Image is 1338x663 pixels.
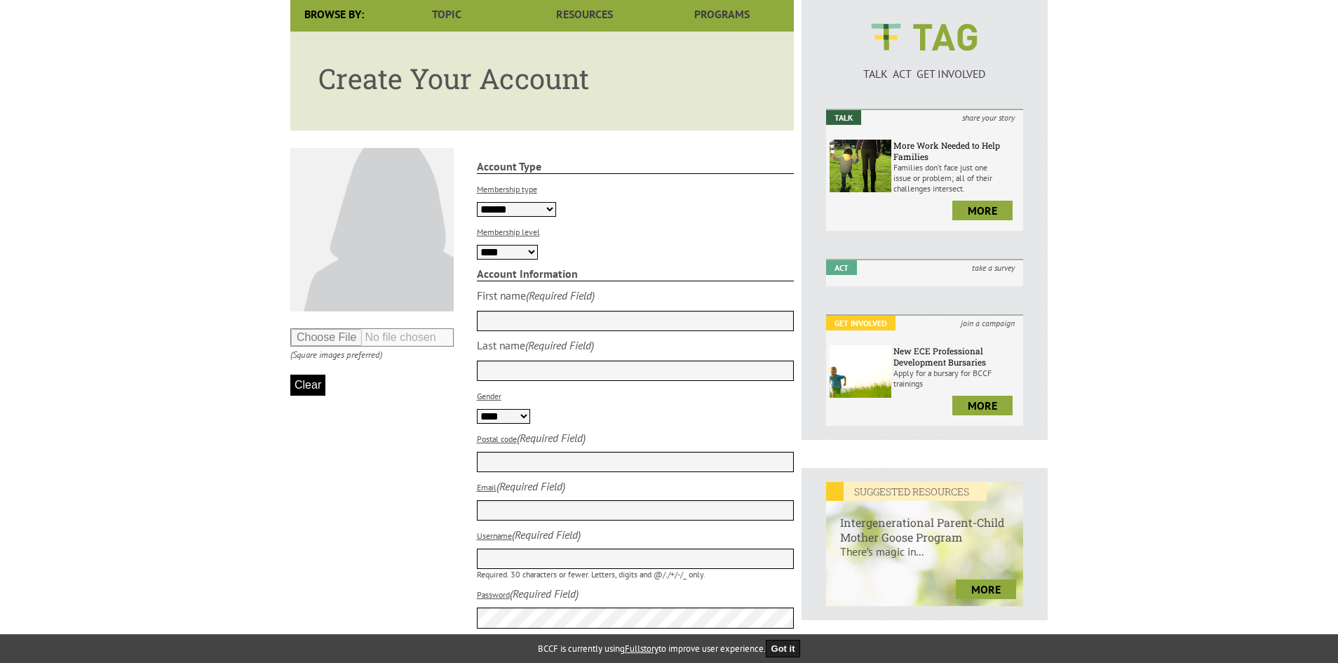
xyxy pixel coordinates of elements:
button: Clear [290,375,325,396]
label: Username [477,530,512,541]
em: SUGGESTED RESOURCES [826,482,987,501]
i: (Required Field) [496,479,565,493]
div: Last name [477,338,525,352]
p: Apply for a bursary for BCCF trainings [893,368,1020,389]
em: Talk [826,110,861,125]
div: First name [477,288,526,302]
label: Gender [477,391,501,401]
em: Get Involved [826,316,896,330]
a: more [956,580,1016,599]
i: (Required Field) [525,338,594,352]
label: Membership type [477,184,537,194]
img: BCCF's TAG Logo [861,11,987,64]
strong: Account Type [477,159,795,174]
i: join a campaign [952,316,1023,330]
i: (Required Field) [517,431,586,445]
h6: Intergenerational Parent-Child Mother Goose Program [826,501,1023,544]
i: (Required Field) [512,528,581,542]
a: more [952,396,1013,415]
i: (Required Field) [526,288,595,302]
em: Act [826,260,857,275]
img: Default User Photo [290,148,454,312]
a: more [952,201,1013,220]
button: Got it [766,640,801,657]
a: Fullstory [625,643,658,655]
i: take a survey [964,260,1023,275]
h6: New ECE Professional Development Bursaries [893,345,1020,368]
label: Email [477,482,496,493]
i: (Required Field) [510,587,579,601]
label: Membership level [477,227,540,237]
label: Postal code [477,434,517,444]
a: TALK ACT GET INVOLVED [826,53,1023,81]
p: Families don’t face just one issue or problem; all of their challenges intersect. [893,162,1020,194]
h1: Create Your Account [318,60,766,97]
p: TALK ACT GET INVOLVED [826,67,1023,81]
p: There’s magic in... [826,544,1023,572]
i: (Square images preferred) [290,349,382,361]
strong: Account Information [477,267,795,281]
label: Password [477,589,510,600]
i: share your story [954,110,1023,125]
h6: More Work Needed to Help Families [893,140,1020,162]
p: Required. 30 characters or fewer. Letters, digits and @/./+/-/_ only. [477,569,795,580]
